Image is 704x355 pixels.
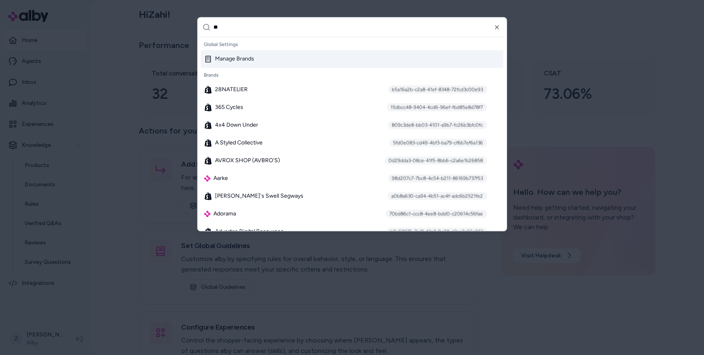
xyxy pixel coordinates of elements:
div: Global Settings [201,39,503,50]
span: Aarke [214,175,228,183]
div: 15dbcc48-9404-4cd6-96ef-fbd85e8d78f7 [387,104,487,112]
div: Brands [201,70,503,81]
div: Manage Brands [204,55,255,63]
img: alby Logo [204,175,211,182]
span: Adorama [214,210,236,218]
span: AVROX SHOP (AVBRO'S) [215,157,280,165]
span: 365 Cycles [215,104,244,112]
div: 5fd0e083-cd49-4bf3-ba79-cf6b7ef6a136 [389,139,487,147]
img: alby Logo [204,211,211,217]
span: Advertan Digital Resources [215,228,284,236]
div: 70bd86c1-ccc8-4ee8-bdd0-c20614c56fae [386,210,487,218]
span: 4x4 Down Under [215,121,259,129]
div: b0a58276-7e3f-43a8-9e28-d3ce2c56c05f [386,228,487,236]
div: 0d29dda3-08ce-41f5-8bb6-c2a6e1b26858 [385,157,487,165]
div: a0b8a630-ca94-4b51-ac4f-adc6b2521fe2 [388,192,487,200]
div: 809c3de8-bb03-4101-a9b7-fc26b3bfc0fc [388,121,487,129]
div: 98d207c7-7bc8-4c54-b211-86169b737f53 [388,175,487,183]
span: A Styled Collective [215,139,263,147]
span: [PERSON_NAME]'s Swell Segways [215,192,304,200]
div: b5a16a2b-c2a8-41ef-8348-72fcd3c00e93 [388,86,487,94]
span: 28NATELIER [215,86,248,94]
